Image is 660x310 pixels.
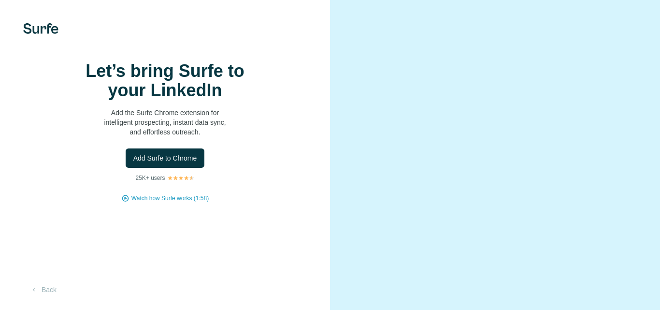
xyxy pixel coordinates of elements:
span: Add Surfe to Chrome [133,153,197,163]
button: Watch how Surfe works (1:58) [131,194,209,203]
p: 25K+ users [135,174,165,182]
img: Rating Stars [167,175,195,181]
h1: Let’s bring Surfe to your LinkedIn [69,61,262,100]
button: Add Surfe to Chrome [126,148,205,168]
button: Back [23,281,63,298]
img: Surfe's logo [23,23,58,34]
p: Add the Surfe Chrome extension for intelligent prospecting, instant data sync, and effortless out... [69,108,262,137]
